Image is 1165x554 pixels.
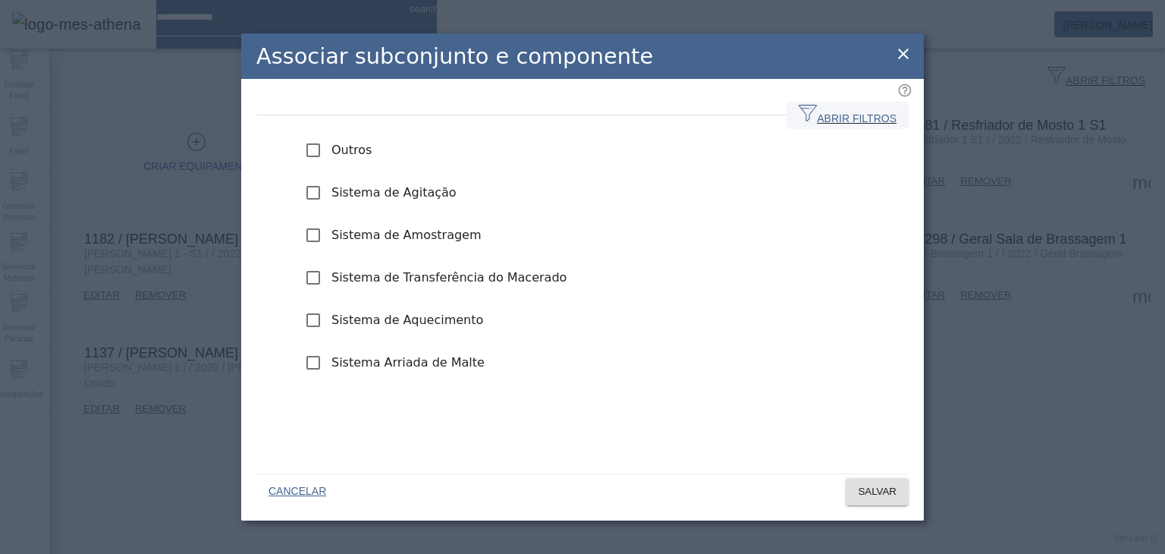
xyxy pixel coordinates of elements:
[331,354,485,372] p: Sistema Arriada de Malte
[846,478,909,505] button: SALVAR
[858,484,897,499] span: SALVAR
[331,226,482,244] p: Sistema de Amostragem
[799,104,897,127] span: ABRIR FILTROS
[787,102,909,129] button: ABRIR FILTROS
[256,478,338,505] button: CANCELAR
[331,184,457,202] p: Sistema de Agitação
[268,484,326,499] span: CANCELAR
[331,141,372,159] p: Outros
[256,40,653,73] h2: Associar subconjunto e componente
[331,311,483,329] p: Sistema de Aquecimento
[331,269,567,287] p: Sistema de Transferência do Macerado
